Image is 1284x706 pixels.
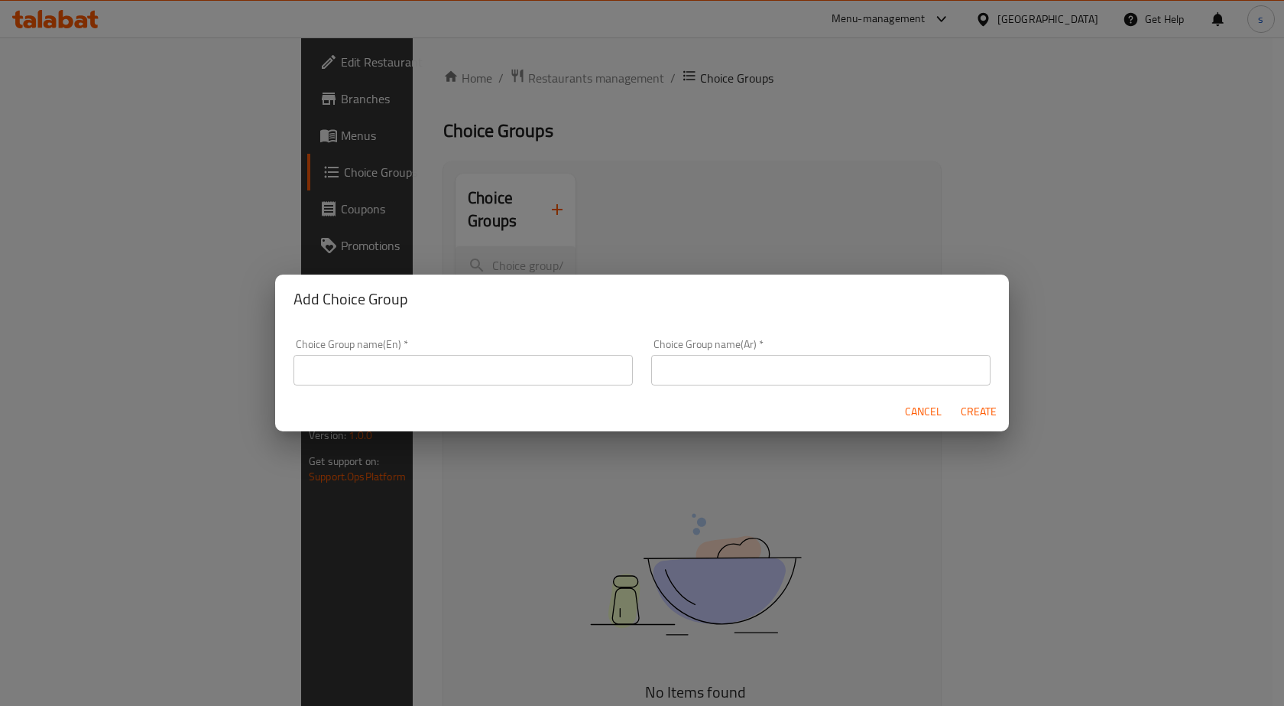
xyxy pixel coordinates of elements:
h2: Add Choice Group [293,287,991,311]
span: Create [960,402,997,421]
input: Please enter Choice Group name(en) [293,355,633,386]
span: Cancel [905,402,942,421]
button: Cancel [899,398,948,426]
input: Please enter Choice Group name(ar) [651,355,991,386]
button: Create [954,398,1003,426]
